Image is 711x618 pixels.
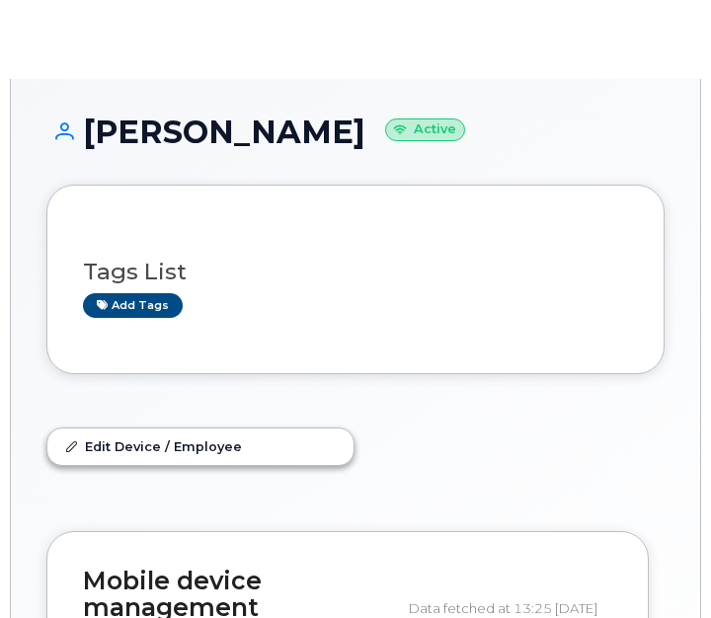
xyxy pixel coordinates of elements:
a: Edit Device / Employee [47,428,354,464]
a: Add tags [83,293,183,318]
h3: Tags List [83,260,628,284]
small: Active [385,118,465,141]
h1: [PERSON_NAME] [46,115,665,149]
